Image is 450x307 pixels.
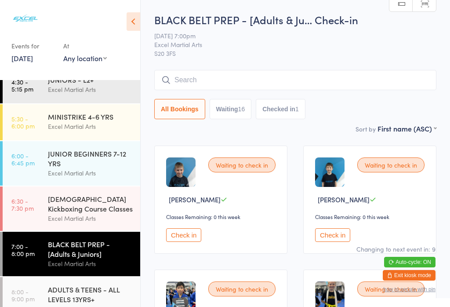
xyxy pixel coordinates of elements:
[3,186,140,231] a: 6:30 -7:30 pm[DEMOGRAPHIC_DATA] Kickboxing Course ClassesExcel Martial Arts
[11,39,54,53] div: Events for
[208,281,276,296] div: Waiting to check in
[154,99,205,119] button: All Bookings
[315,157,345,187] img: image1621267488.png
[48,168,133,178] div: Excel Martial Arts
[11,197,34,212] time: 6:30 - 7:30 pm
[3,141,140,186] a: 6:00 -6:45 pmJUNIOR BEGINNERS 7-12 YRSExcel Martial Arts
[315,213,427,220] div: Classes Remaining: 0 this week
[154,40,423,49] span: Excel Martial Arts
[383,270,435,281] button: Exit kiosk mode
[3,104,140,140] a: 5:30 -6:00 pmMINISTRIKE 4-6 YRSExcel Martial Arts
[48,285,133,304] div: ADULTS & TEENS - ALL LEVELS 13YRS+
[48,112,133,121] div: MINISTRIKE 4-6 YRS
[154,70,436,90] input: Search
[11,53,33,63] a: [DATE]
[356,124,376,133] label: Sort by
[356,245,435,253] div: Changing to next event in: 9
[9,7,42,30] img: Excel Martial Arts
[318,195,370,204] span: [PERSON_NAME]
[357,157,425,172] div: Waiting to check in
[166,157,196,187] img: image1627497193.png
[63,39,107,53] div: At
[11,288,35,302] time: 8:00 - 9:00 pm
[11,152,35,166] time: 6:00 - 6:45 pm
[154,49,436,58] span: S20 3FS
[11,115,35,129] time: 5:30 - 6:00 pm
[48,194,133,213] div: [DEMOGRAPHIC_DATA] Kickboxing Course Classes
[384,257,435,267] button: Auto-cycle: ON
[3,67,140,103] a: 4:30 -5:15 pmJUNIORS - L2+Excel Martial Arts
[238,106,245,113] div: 16
[48,259,133,269] div: Excel Martial Arts
[208,157,276,172] div: Waiting to check in
[11,243,35,257] time: 7:00 - 8:00 pm
[48,84,133,95] div: Excel Martial Arts
[295,106,299,113] div: 1
[166,228,201,242] button: Check in
[169,195,221,204] span: [PERSON_NAME]
[48,213,133,223] div: Excel Martial Arts
[11,78,33,92] time: 4:30 - 5:15 pm
[48,149,133,168] div: JUNIOR BEGINNERS 7-12 YRS
[256,99,305,119] button: Checked in1
[48,239,133,259] div: BLACK BELT PREP - [Adults & Juniors]
[377,124,436,133] div: First name (ASC)
[3,232,140,276] a: 7:00 -8:00 pmBLACK BELT PREP - [Adults & Juniors]Excel Martial Arts
[63,53,107,63] div: Any location
[48,121,133,132] div: Excel Martial Arts
[154,12,436,27] h2: BLACK BELT PREP - [Adults & Ju… Check-in
[210,99,252,119] button: Waiting16
[154,31,423,40] span: [DATE] 7:00pm
[315,228,350,242] button: Check in
[166,213,278,220] div: Classes Remaining: 0 this week
[383,286,435,292] button: how to secure with pin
